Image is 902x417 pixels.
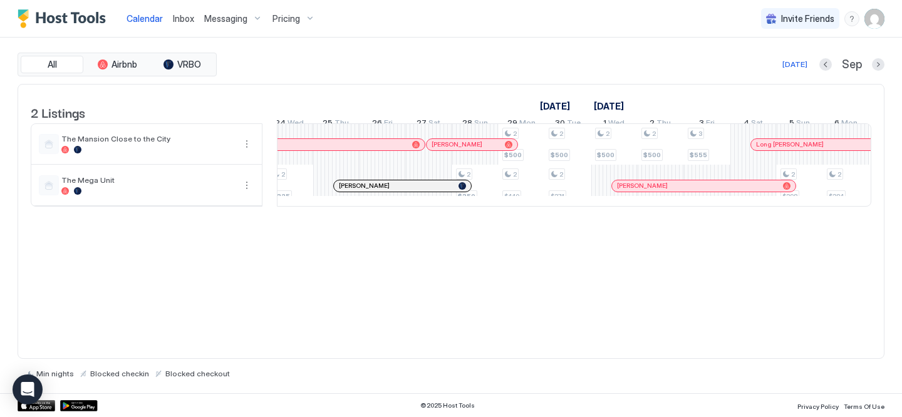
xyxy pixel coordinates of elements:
a: Host Tools Logo [18,9,111,28]
span: All [48,59,57,70]
span: Mon [519,118,536,131]
span: Long [PERSON_NAME] [756,140,824,148]
span: 30 [555,118,565,131]
span: 2 [650,118,655,131]
span: 3 [698,130,702,138]
a: September 30, 2025 [552,115,584,133]
a: September 25, 2025 [319,115,352,133]
span: 28 [462,118,472,131]
a: Privacy Policy [797,399,839,412]
div: menu [239,136,254,152]
span: Pricing [272,13,300,24]
button: More options [239,136,254,152]
span: Privacy Policy [797,403,839,410]
a: October 1, 2025 [591,97,627,115]
button: [DATE] [780,57,809,72]
span: 3 [699,118,704,131]
span: 2 [837,170,841,178]
span: © 2025 Host Tools [420,401,475,409]
a: September 1, 2025 [537,97,573,115]
a: October 1, 2025 [600,115,628,133]
span: Sat [751,118,763,131]
span: Thu [656,118,671,131]
div: menu [239,178,254,193]
span: Wed [608,118,625,131]
button: All [21,56,83,73]
span: Terms Of Use [844,403,884,410]
a: October 4, 2025 [740,115,766,133]
span: Invite Friends [781,13,834,24]
span: Blocked checkout [165,369,230,378]
span: The Mansion Close to the City [61,134,234,143]
button: Airbnb [86,56,148,73]
span: $440 [504,192,519,200]
span: $398 [782,192,797,200]
span: 26 [372,118,382,131]
span: [PERSON_NAME] [432,140,482,148]
span: $555 [690,151,707,159]
span: 2 [281,170,285,178]
span: Inbox [173,13,194,24]
a: App Store [18,400,55,411]
a: October 3, 2025 [696,115,718,133]
span: 2 Listings [31,103,85,121]
a: September 28, 2025 [459,115,491,133]
span: Sun [474,118,488,131]
span: [PERSON_NAME] [339,182,390,190]
span: Min nights [36,369,74,378]
span: 2 [606,130,609,138]
span: 2 [467,170,470,178]
span: 2 [559,130,563,138]
span: 25 [323,118,333,131]
span: Thu [334,118,349,131]
span: 2 [513,170,517,178]
span: Fri [384,118,393,131]
button: More options [239,178,254,193]
a: September 26, 2025 [369,115,396,133]
span: 1 [603,118,606,131]
span: 2 [513,130,517,138]
span: VRBO [177,59,201,70]
a: October 5, 2025 [786,115,813,133]
span: Fri [706,118,715,131]
span: 29 [507,118,517,131]
span: Airbnb [111,59,137,70]
span: The Mega Unit [61,175,234,185]
span: Sat [428,118,440,131]
a: Calendar [127,12,163,25]
span: Blocked checkin [90,369,149,378]
span: 27 [417,118,427,131]
button: Previous month [819,58,832,71]
span: 2 [791,170,795,178]
span: Messaging [204,13,247,24]
span: $500 [504,151,522,159]
div: User profile [864,9,884,29]
span: Sep [842,58,862,72]
span: 2 [559,170,563,178]
span: 2 [652,130,656,138]
div: Open Intercom Messenger [13,374,43,404]
button: Next month [872,58,884,71]
span: $500 [597,151,614,159]
div: menu [844,11,859,26]
div: [DATE] [782,59,807,70]
a: Terms Of Use [844,399,884,412]
span: Calendar [127,13,163,24]
span: $350 [458,192,475,200]
a: September 29, 2025 [504,115,539,133]
div: tab-group [18,53,217,76]
a: Google Play Store [60,400,98,411]
a: Inbox [173,12,194,25]
span: 6 [834,118,839,131]
a: September 27, 2025 [413,115,443,133]
span: $374 [551,192,564,200]
span: [PERSON_NAME] [617,182,668,190]
a: September 24, 2025 [272,115,307,133]
span: Wed [288,118,304,131]
span: Mon [841,118,858,131]
span: $325 [272,192,290,200]
a: October 6, 2025 [831,115,861,133]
